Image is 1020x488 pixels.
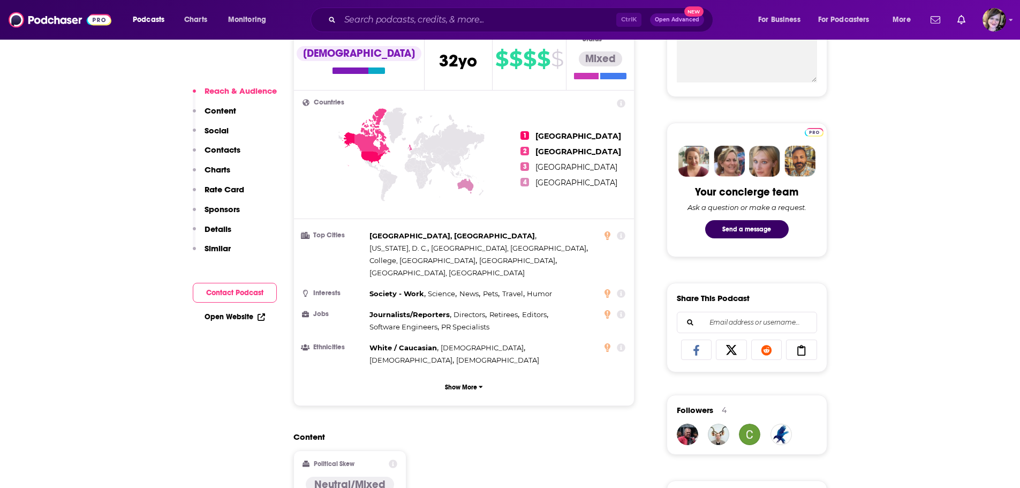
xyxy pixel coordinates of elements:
span: , [479,254,557,267]
img: Podchaser - Follow, Share and Rate Podcasts [9,10,111,30]
a: Open Website [205,312,265,321]
span: PR Specialists [441,322,489,331]
a: Share on Reddit [751,340,782,360]
span: $ [537,50,550,67]
button: open menu [751,11,814,28]
span: College, [GEOGRAPHIC_DATA] [369,256,475,265]
a: Share on Facebook [681,340,712,360]
span: , [489,309,519,321]
span: Science [428,289,455,298]
span: More [893,12,911,27]
span: [DEMOGRAPHIC_DATA] [369,356,452,364]
button: Send a message [705,220,789,238]
span: , [369,230,537,242]
span: Countries [314,99,344,106]
span: Podcasts [133,12,164,27]
span: [GEOGRAPHIC_DATA], [GEOGRAPHIC_DATA] [431,244,586,252]
span: Parental Status [583,29,615,43]
span: [DEMOGRAPHIC_DATA] [456,356,539,364]
button: Show More [303,377,626,397]
a: Charts [177,11,214,28]
p: Similar [205,243,231,253]
div: Search podcasts, credits, & more... [321,7,723,32]
span: [GEOGRAPHIC_DATA] [535,131,621,141]
button: Sponsors [193,204,240,224]
img: Jon Profile [784,146,815,177]
span: [GEOGRAPHIC_DATA] [535,178,617,187]
img: Jules Profile [749,146,780,177]
img: Sydney Profile [678,146,709,177]
a: blanketfinish [739,424,760,445]
span: $ [509,50,522,67]
span: Directors [454,310,485,319]
img: ngroot [708,424,729,445]
div: 4 [722,406,727,415]
span: Journalists/Reporters [369,310,450,319]
span: , [483,288,500,300]
a: calclausen [677,424,698,445]
div: Ask a question or make a request. [687,203,806,212]
span: , [369,242,429,254]
p: Sponsors [205,204,240,214]
span: , [502,288,525,300]
span: , [369,288,426,300]
p: Charts [205,164,230,175]
span: $ [523,50,536,67]
a: Share on X/Twitter [716,340,747,360]
input: Email address or username... [686,312,808,333]
span: 32 yo [439,50,477,71]
button: Similar [193,243,231,263]
img: User Profile [983,8,1006,32]
button: Details [193,224,231,244]
p: Social [205,125,229,136]
span: , [369,354,454,366]
button: open menu [885,11,924,28]
span: Retirees [489,310,518,319]
span: , [369,254,477,267]
button: Reach & Audience [193,86,277,106]
span: Followers [677,405,713,415]
a: Copy Link [786,340,817,360]
span: , [522,309,548,321]
p: Details [205,224,231,234]
span: Open Advanced [655,17,699,22]
div: [DEMOGRAPHIC_DATA] [297,46,421,61]
button: open menu [811,11,885,28]
span: New [684,6,704,17]
button: Content [193,106,236,125]
span: , [369,309,451,321]
span: Charts [184,12,207,27]
span: , [428,288,457,300]
span: , [459,288,480,300]
p: Content [205,106,236,116]
span: [US_STATE], D. C. [369,244,427,252]
h3: Jobs [303,311,365,318]
h3: Share This Podcast [677,293,750,303]
h3: Top Cities [303,232,365,239]
span: , [441,342,525,354]
span: Monitoring [228,12,266,27]
button: Rate Card [193,184,244,204]
div: Your concierge team [695,185,798,199]
span: Software Engineers [369,322,437,331]
span: Ctrl K [616,13,641,27]
span: [GEOGRAPHIC_DATA] [479,256,555,265]
span: , [369,321,439,333]
span: 2 [520,147,529,155]
button: Contact Podcast [193,283,277,303]
h3: Ethnicities [303,344,365,351]
input: Search podcasts, credits, & more... [340,11,616,28]
button: Charts [193,164,230,184]
span: Society - Work [369,289,424,298]
span: $ [551,50,563,67]
p: Rate Card [205,184,244,194]
a: Show notifications dropdown [953,11,970,29]
a: Pro website [805,126,823,137]
span: News [459,289,479,298]
a: Show notifications dropdown [926,11,945,29]
p: Contacts [205,145,240,155]
span: [DEMOGRAPHIC_DATA] [441,343,524,352]
button: Open AdvancedNew [650,13,704,26]
span: 3 [520,162,529,171]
